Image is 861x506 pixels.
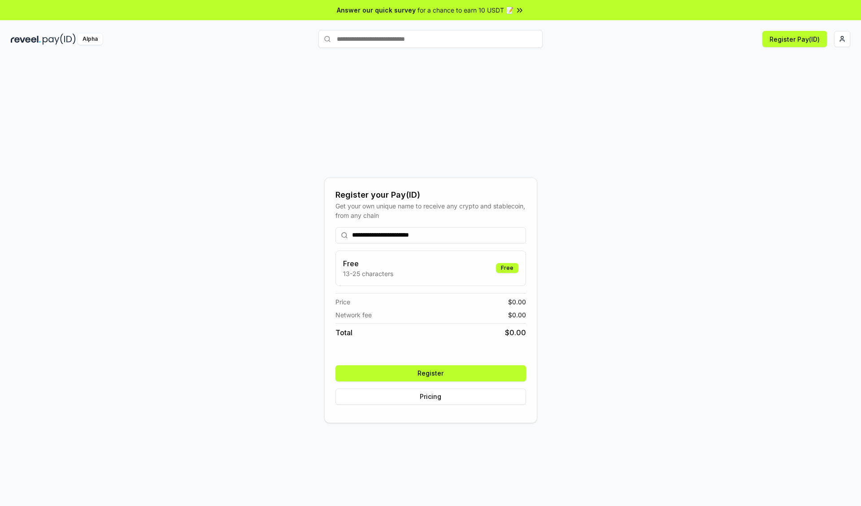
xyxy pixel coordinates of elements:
[11,34,41,45] img: reveel_dark
[78,34,103,45] div: Alpha
[343,269,393,278] p: 13-25 characters
[43,34,76,45] img: pay_id
[762,31,827,47] button: Register Pay(ID)
[417,5,513,15] span: for a chance to earn 10 USDT 📝
[335,297,350,307] span: Price
[335,389,526,405] button: Pricing
[335,201,526,220] div: Get your own unique name to receive any crypto and stablecoin, from any chain
[496,263,518,273] div: Free
[505,327,526,338] span: $ 0.00
[508,310,526,320] span: $ 0.00
[335,365,526,381] button: Register
[335,310,372,320] span: Network fee
[335,327,352,338] span: Total
[508,297,526,307] span: $ 0.00
[337,5,416,15] span: Answer our quick survey
[343,258,393,269] h3: Free
[335,189,526,201] div: Register your Pay(ID)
